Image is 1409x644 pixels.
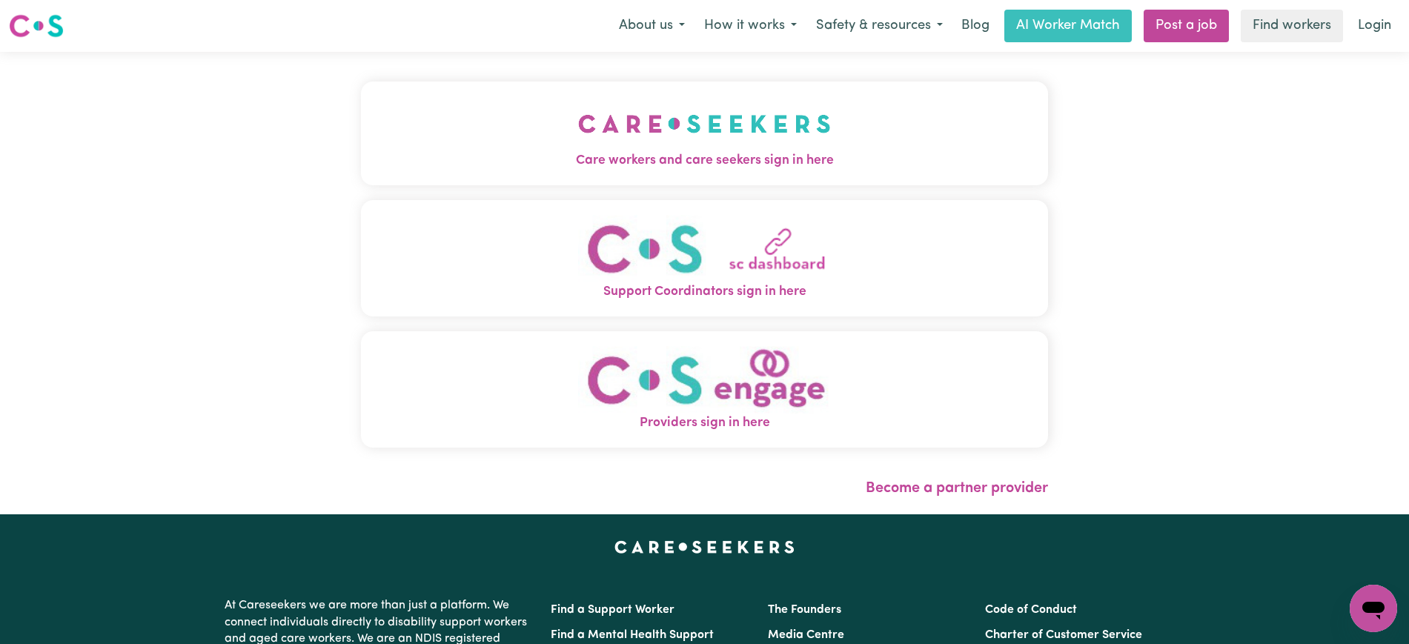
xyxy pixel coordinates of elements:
span: Providers sign in here [361,414,1048,433]
button: Support Coordinators sign in here [361,200,1048,316]
a: Charter of Customer Service [985,629,1142,641]
a: AI Worker Match [1004,10,1132,42]
a: Careseekers home page [614,541,795,553]
button: Safety & resources [806,10,952,42]
a: Post a job [1144,10,1229,42]
button: How it works [694,10,806,42]
iframe: Button to launch messaging window [1350,585,1397,632]
button: Care workers and care seekers sign in here [361,82,1048,185]
a: Login [1349,10,1400,42]
button: Providers sign in here [361,331,1048,448]
a: Find a Support Worker [551,604,674,616]
a: The Founders [768,604,841,616]
img: Careseekers logo [9,13,64,39]
a: Find workers [1241,10,1343,42]
a: Media Centre [768,629,844,641]
span: Support Coordinators sign in here [361,282,1048,302]
a: Blog [952,10,998,42]
a: Code of Conduct [985,604,1077,616]
button: About us [609,10,694,42]
a: Careseekers logo [9,9,64,43]
span: Care workers and care seekers sign in here [361,151,1048,170]
a: Become a partner provider [866,481,1048,496]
